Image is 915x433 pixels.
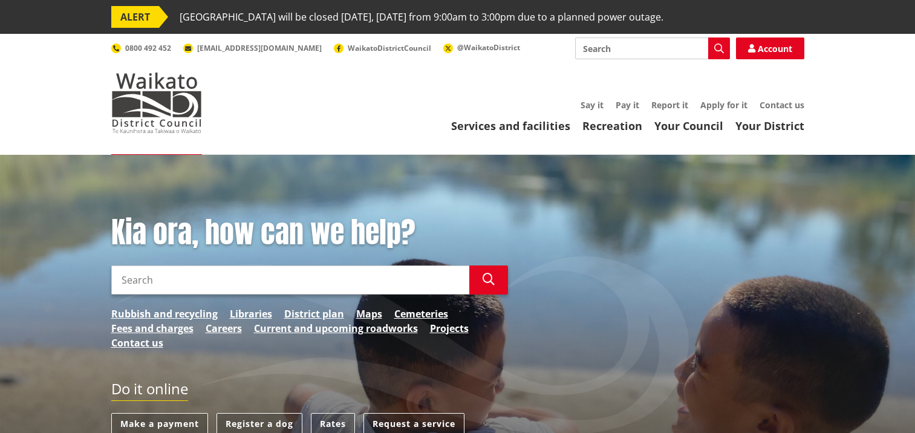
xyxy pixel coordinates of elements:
a: Contact us [111,336,163,350]
a: Pay it [616,99,639,111]
a: Careers [206,321,242,336]
a: Maps [356,307,382,321]
a: 0800 492 452 [111,43,171,53]
a: Say it [581,99,604,111]
span: [GEOGRAPHIC_DATA] will be closed [DATE], [DATE] from 9:00am to 3:00pm due to a planned power outage. [180,6,663,28]
h2: Do it online [111,380,188,402]
a: Cemeteries [394,307,448,321]
a: Apply for it [700,99,747,111]
span: ALERT [111,6,159,28]
img: Waikato District Council - Te Kaunihera aa Takiwaa o Waikato [111,73,202,133]
a: Your District [735,119,804,133]
a: Projects [430,321,469,336]
span: WaikatoDistrictCouncil [348,43,431,53]
a: @WaikatoDistrict [443,42,520,53]
a: Libraries [230,307,272,321]
a: Rubbish and recycling [111,307,218,321]
a: Account [736,37,804,59]
span: [EMAIL_ADDRESS][DOMAIN_NAME] [197,43,322,53]
a: Report it [651,99,688,111]
span: @WaikatoDistrict [457,42,520,53]
h1: Kia ora, how can we help? [111,215,508,250]
a: Your Council [654,119,723,133]
a: Current and upcoming roadworks [254,321,418,336]
a: District plan [284,307,344,321]
a: Services and facilities [451,119,570,133]
input: Search input [575,37,730,59]
span: 0800 492 452 [125,43,171,53]
input: Search input [111,265,469,295]
a: Contact us [760,99,804,111]
a: Recreation [582,119,642,133]
a: Fees and charges [111,321,194,336]
a: [EMAIL_ADDRESS][DOMAIN_NAME] [183,43,322,53]
a: WaikatoDistrictCouncil [334,43,431,53]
